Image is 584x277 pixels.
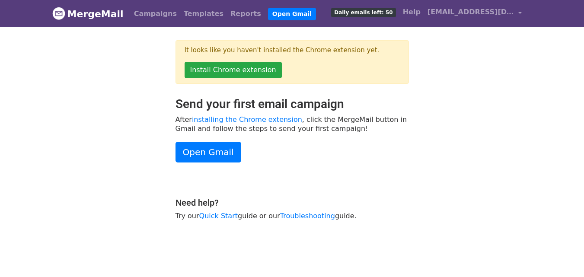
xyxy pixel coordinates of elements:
a: Open Gmail [176,142,241,162]
a: Open Gmail [268,8,316,20]
a: Quick Start [199,212,238,220]
a: [EMAIL_ADDRESS][DOMAIN_NAME] [424,3,525,24]
h2: Send your first email campaign [176,97,409,111]
a: Troubleshooting [280,212,335,220]
p: It looks like you haven't installed the Chrome extension yet. [185,46,400,55]
img: MergeMail logo [52,7,65,20]
p: Try our guide or our guide. [176,211,409,220]
a: Templates [180,5,227,22]
h4: Need help? [176,197,409,208]
a: Campaigns [131,5,180,22]
a: Daily emails left: 50 [328,3,399,21]
span: [EMAIL_ADDRESS][DOMAIN_NAME] [428,7,514,17]
a: Install Chrome extension [185,62,282,78]
span: Daily emails left: 50 [331,8,396,17]
p: After , click the MergeMail button in Gmail and follow the steps to send your first campaign! [176,115,409,133]
a: installing the Chrome extension [192,115,302,124]
a: Reports [227,5,265,22]
a: MergeMail [52,5,124,23]
a: Help [399,3,424,21]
